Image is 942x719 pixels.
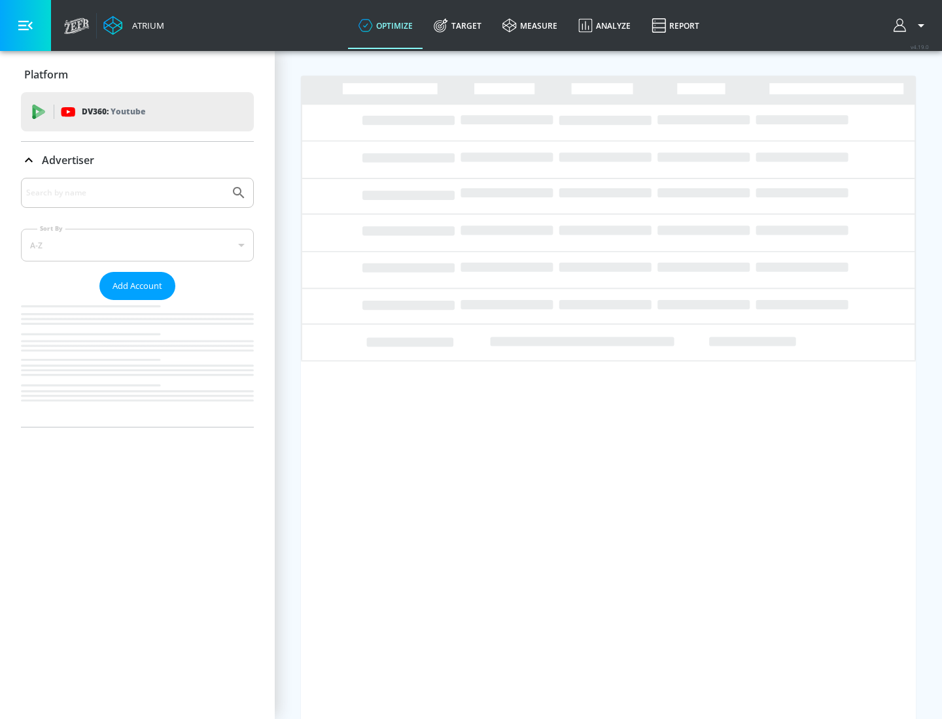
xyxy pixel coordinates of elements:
div: DV360: Youtube [21,92,254,131]
span: Add Account [113,278,162,293]
button: Add Account [99,272,175,300]
a: Report [641,2,710,49]
a: Atrium [103,16,164,35]
p: Youtube [111,105,145,118]
a: optimize [348,2,423,49]
nav: list of Advertiser [21,300,254,427]
div: Advertiser [21,142,254,178]
label: Sort By [37,224,65,233]
div: Advertiser [21,178,254,427]
input: Search by name [26,184,224,201]
p: Advertiser [42,153,94,167]
a: Target [423,2,492,49]
a: Analyze [568,2,641,49]
p: Platform [24,67,68,82]
div: A-Z [21,229,254,261]
a: measure [492,2,568,49]
p: DV360: [82,105,145,119]
span: v 4.19.0 [911,43,929,50]
div: Platform [21,56,254,93]
div: Atrium [127,20,164,31]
